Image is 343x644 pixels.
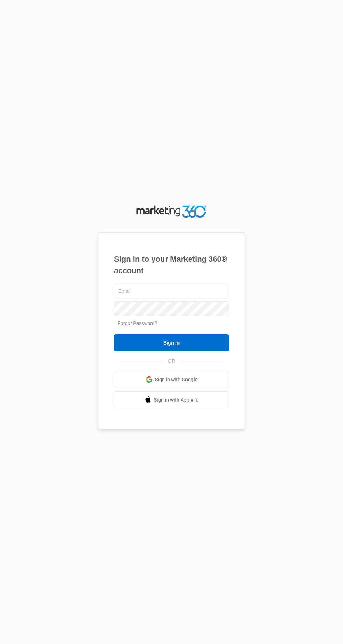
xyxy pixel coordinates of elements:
[114,284,229,298] input: Email
[155,376,198,383] span: Sign in with Google
[154,396,199,404] span: Sign in with Apple Id
[114,371,229,388] a: Sign in with Google
[118,320,157,326] a: Forgot Password?
[114,334,229,351] input: Sign In
[114,391,229,408] a: Sign in with Apple Id
[114,253,229,276] h1: Sign in to your Marketing 360® account
[163,358,180,365] span: OR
